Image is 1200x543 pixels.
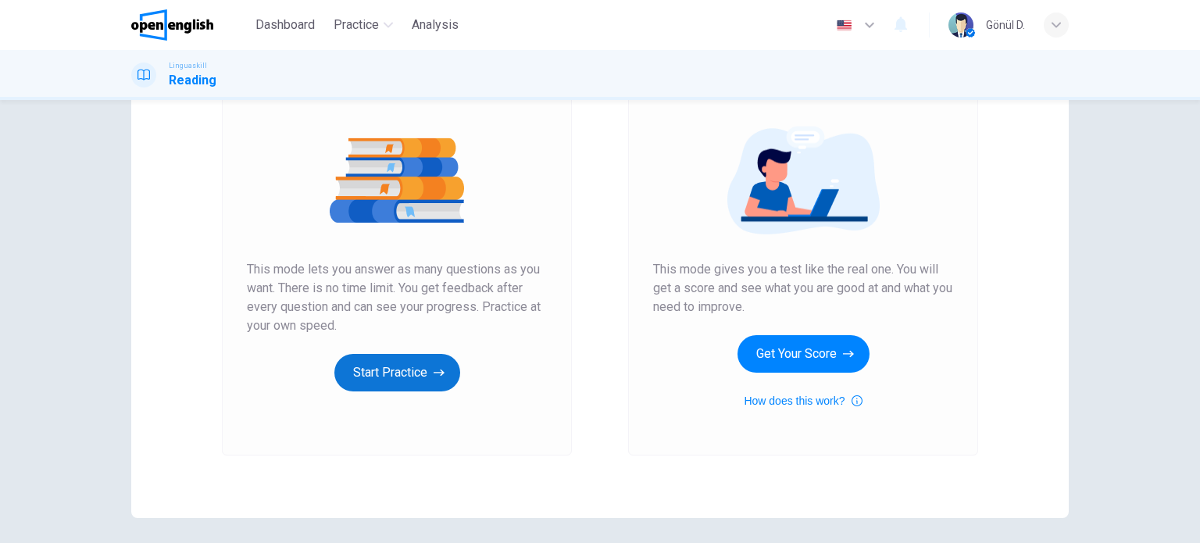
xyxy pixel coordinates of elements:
button: Start Practice [334,354,460,391]
span: Dashboard [255,16,315,34]
h1: Reading [169,71,216,90]
button: Get Your Score [737,335,870,373]
button: Practice [327,11,399,39]
span: This mode gives you a test like the real one. You will get a score and see what you are good at a... [653,260,953,316]
img: Profile picture [948,13,973,38]
img: en [834,20,854,31]
span: Practice [334,16,379,34]
a: OpenEnglish logo [131,9,249,41]
button: Dashboard [249,11,321,39]
img: OpenEnglish logo [131,9,213,41]
button: Analysis [405,11,465,39]
button: How does this work? [744,391,862,410]
div: Gönül D. [986,16,1025,34]
span: Linguaskill [169,60,207,71]
span: Analysis [412,16,459,34]
span: This mode lets you answer as many questions as you want. There is no time limit. You get feedback... [247,260,547,335]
